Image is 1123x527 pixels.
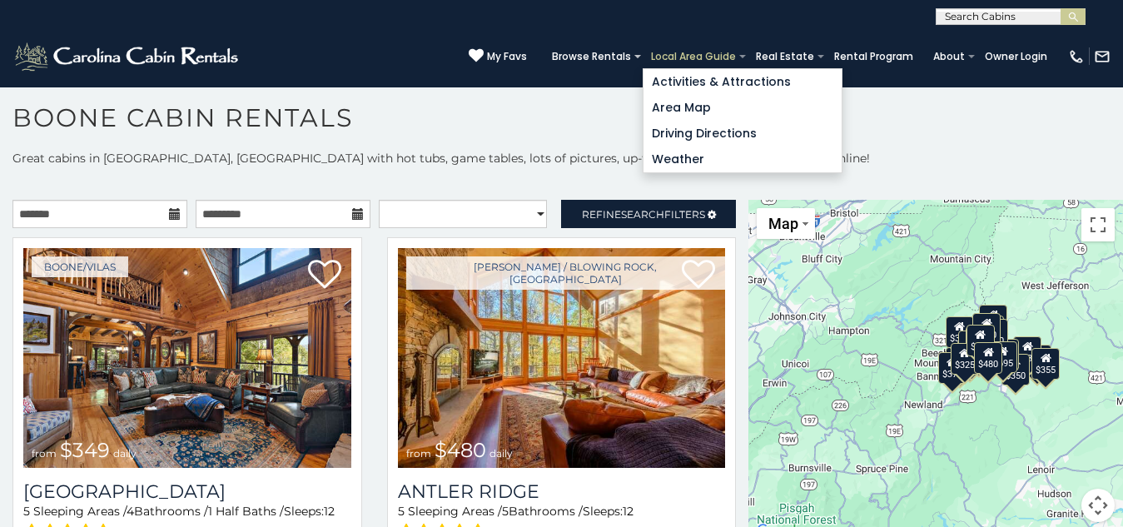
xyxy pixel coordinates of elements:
[398,504,405,519] span: 5
[398,248,726,468] img: Antler Ridge
[544,45,639,68] a: Browse Rentals
[623,504,634,519] span: 12
[398,248,726,468] a: Antler Ridge from $480 daily
[23,248,351,468] a: Diamond Creek Lodge from $349 daily
[966,325,995,356] div: $349
[406,256,726,290] a: [PERSON_NAME] / Blowing Rock, [GEOGRAPHIC_DATA]
[208,504,284,519] span: 1 Half Baths /
[561,200,736,228] a: RefineSearchFilters
[32,447,57,460] span: from
[1094,48,1111,65] img: mail-regular-white.png
[946,316,974,347] div: $305
[502,504,509,519] span: 5
[32,256,128,277] a: Boone/Vilas
[621,208,664,221] span: Search
[980,304,1008,336] div: $525
[643,45,744,68] a: Local Area Guide
[113,447,137,460] span: daily
[1001,354,1030,385] div: $350
[1081,489,1115,522] button: Map camera controls
[643,69,842,95] a: Activities & Attractions
[23,480,351,503] h3: Diamond Creek Lodge
[643,121,842,147] a: Driving Directions
[1068,48,1085,65] img: phone-regular-white.png
[989,341,1017,373] div: $695
[938,351,966,383] div: $375
[976,45,1056,68] a: Owner Login
[972,312,1001,344] div: $320
[324,504,335,519] span: 12
[489,447,513,460] span: daily
[12,40,243,73] img: White-1-2.png
[23,248,351,468] img: Diamond Creek Lodge
[974,341,1002,373] div: $480
[1013,336,1041,368] div: $930
[1032,348,1061,380] div: $355
[60,438,110,462] span: $349
[643,95,842,121] a: Area Map
[435,438,486,462] span: $480
[768,215,798,232] span: Map
[127,504,134,519] span: 4
[469,48,527,65] a: My Favs
[23,504,30,519] span: 5
[826,45,922,68] a: Rental Program
[398,480,726,503] a: Antler Ridge
[1081,208,1115,241] button: Toggle fullscreen view
[643,147,842,172] a: Weather
[951,342,979,374] div: $325
[487,49,527,64] span: My Favs
[582,208,705,221] span: Refine Filters
[406,447,431,460] span: from
[748,45,822,68] a: Real Estate
[23,480,351,503] a: [GEOGRAPHIC_DATA]
[925,45,973,68] a: About
[757,208,815,239] button: Change map style
[308,258,341,293] a: Add to favorites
